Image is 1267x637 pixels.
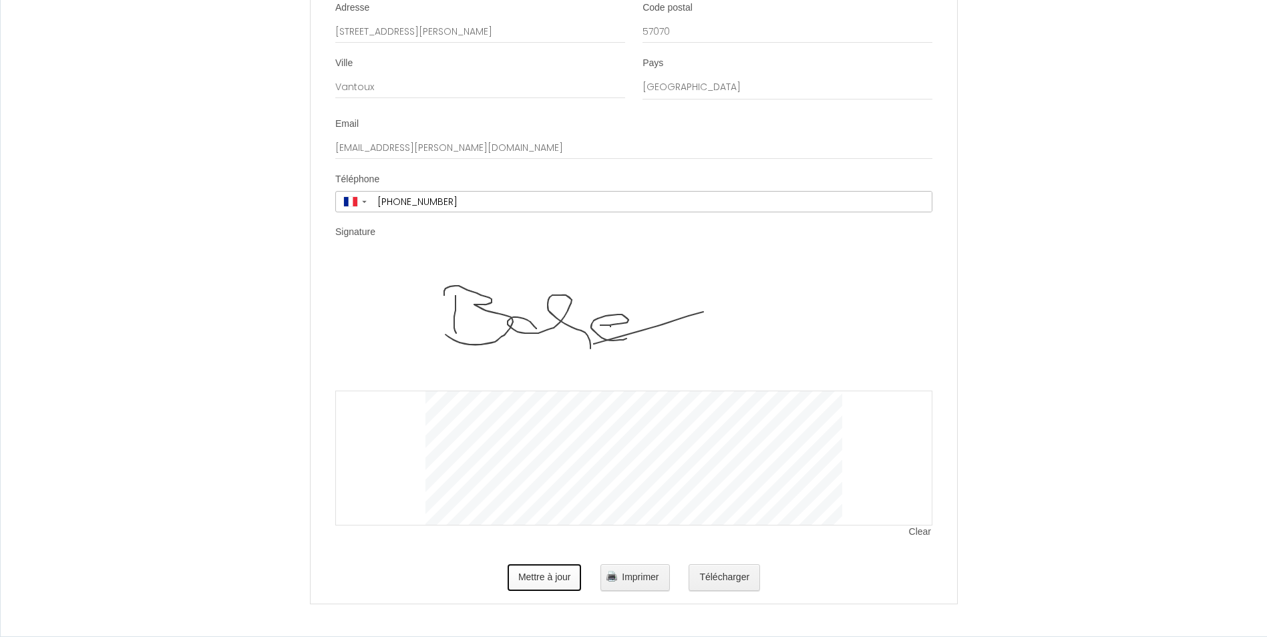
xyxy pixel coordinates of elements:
[622,572,659,582] span: Imprimer
[643,1,693,15] label: Code postal
[600,564,669,591] button: Imprimer
[335,57,353,70] label: Ville
[361,199,368,204] span: ▼
[335,1,369,15] label: Adresse
[373,192,932,212] input: +33 6 12 34 56 78
[643,57,663,70] label: Pays
[689,564,760,591] button: Télécharger
[335,226,375,239] label: Signature
[425,257,842,391] img: signature
[335,173,379,186] label: Téléphone
[508,564,582,591] button: Mettre à jour
[606,571,617,582] img: printer.png
[335,118,359,131] label: Email
[909,525,932,539] span: Clear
